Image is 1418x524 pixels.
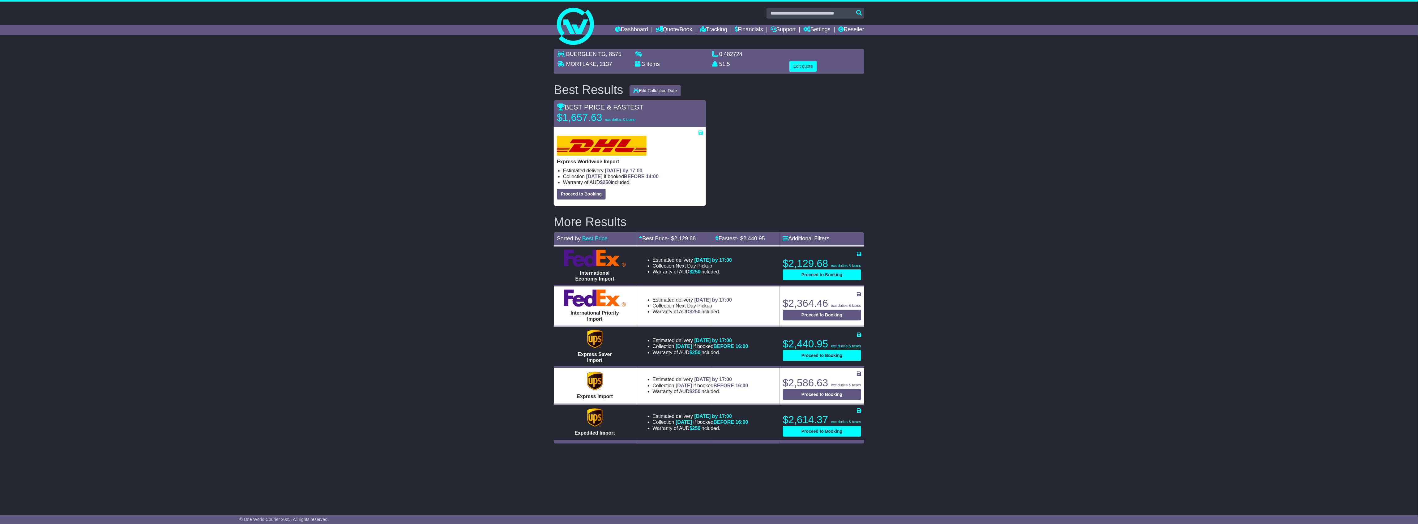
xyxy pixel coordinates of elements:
span: [DATE] [586,174,603,179]
span: 2,129.68 [674,235,696,242]
span: BEFORE [714,344,734,349]
li: Warranty of AUD included. [653,269,732,275]
img: UPS (new): Express Saver Import [587,330,603,348]
button: Proceed to Booking [557,189,606,200]
span: BEST PRICE & FASTEST [557,103,643,111]
span: $ [690,309,701,314]
a: Tracking [700,25,727,35]
div: Best Results [551,83,626,97]
span: [DATE] by 17:00 [694,338,732,343]
li: Collection [653,263,732,269]
li: Estimated delivery [653,257,732,263]
span: 16:00 [736,383,748,388]
span: Sorted by [557,235,581,242]
span: Next Day Pickup [676,303,712,308]
a: Fastest- $2,440.95 [715,235,765,242]
p: Express Worldwide Import [557,159,703,165]
li: Collection [653,343,748,349]
li: Warranty of AUD included. [563,179,703,185]
button: Edit Collection Date [630,85,681,96]
span: $ [690,350,701,355]
span: exc duties & taxes [605,118,635,122]
li: Warranty of AUD included. [653,350,748,355]
span: Next Day Pickup [676,263,712,268]
a: Dashboard [615,25,648,35]
span: 14:00 [646,174,659,179]
li: Warranty of AUD included. [653,425,748,431]
span: - $ [668,235,696,242]
a: Best Price- $2,129.68 [639,235,696,242]
button: Proceed to Booking [783,389,861,400]
a: Support [771,25,796,35]
li: Collection [653,419,748,425]
img: UPS (new): Express Import [587,372,603,390]
a: Quote/Book [656,25,692,35]
span: $ [690,269,701,274]
a: Settings [803,25,831,35]
span: 250 [692,309,701,314]
span: BEFORE [714,419,734,425]
span: 3 [642,61,645,67]
button: Proceed to Booking [783,310,861,320]
span: items [647,61,660,67]
span: $ [690,426,701,431]
span: 250 [692,426,701,431]
span: Expedited Import [574,430,615,436]
span: $ [600,180,611,185]
span: if booked [676,344,748,349]
span: - $ [737,235,765,242]
p: $2,586.63 [783,377,861,389]
h2: More Results [554,215,864,229]
span: , 8575 [606,51,621,57]
li: Estimated delivery [653,337,748,343]
li: Collection [563,174,703,179]
p: $2,364.46 [783,297,861,310]
span: exc duties & taxes [831,344,861,348]
a: Additional Filters [783,235,830,242]
span: MORTLAKE [566,61,597,67]
span: International Priority Import [571,310,619,321]
span: BUERGLEN TG [566,51,606,57]
span: if booked [676,383,748,388]
span: BEFORE [714,383,734,388]
span: exc duties & taxes [831,420,861,424]
span: 250 [692,389,701,394]
span: $ [690,389,701,394]
span: 16:00 [736,344,748,349]
img: DHL: Express Worldwide Import [557,136,647,156]
span: [DATE] [676,344,692,349]
span: exc duties & taxes [831,303,861,308]
span: if booked [676,419,748,425]
span: International Economy Import [575,270,614,281]
span: 250 [603,180,611,185]
span: [DATE] [676,383,692,388]
li: Estimated delivery [653,413,748,419]
img: FedEx Express: International Economy Import [564,250,626,267]
a: Best Price [582,235,608,242]
span: [DATE] by 17:00 [694,257,732,263]
li: Collection [653,383,748,389]
button: Proceed to Booking [783,350,861,361]
span: 2,440.95 [743,235,765,242]
button: Edit quote [789,61,817,72]
span: © One World Courier 2025. All rights reserved. [239,517,329,522]
p: $2,129.68 [783,257,861,270]
span: 51.5 [719,61,730,67]
span: [DATE] [676,419,692,425]
span: [DATE] by 17:00 [694,414,732,419]
button: Proceed to Booking [783,426,861,437]
span: if booked [586,174,659,179]
span: [DATE] by 17:00 [605,168,643,173]
p: $1,657.63 [557,111,635,124]
img: UPS (new): Expedited Import [587,408,603,427]
p: $2,614.37 [783,414,861,426]
li: Collection [653,303,732,309]
span: 250 [692,269,701,274]
li: Warranty of AUD included. [653,389,748,394]
button: Proceed to Booking [783,269,861,280]
li: Warranty of AUD included. [653,309,732,315]
span: Express Import [577,394,613,399]
span: BEFORE [624,174,645,179]
li: Estimated delivery [653,297,732,303]
span: 0.482724 [719,51,742,57]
